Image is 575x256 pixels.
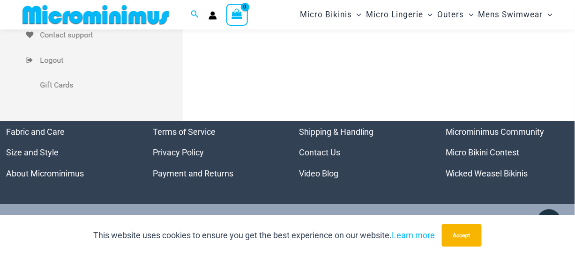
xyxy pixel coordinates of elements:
[153,169,233,179] a: Payment and Returns
[446,121,569,184] nav: Menu
[464,3,474,27] span: Menu Toggle
[300,3,352,27] span: Micro Bikinis
[153,121,276,184] aside: Footer Widget 2
[366,3,423,27] span: Micro Lingerie
[7,121,130,184] aside: Footer Widget 1
[423,3,433,27] span: Menu Toggle
[435,3,476,27] a: OutersMenu ToggleMenu Toggle
[93,228,435,242] p: This website uses cookies to ensure you get the best experience on our website.
[446,127,545,137] a: Microminimus Community
[438,3,464,27] span: Outers
[446,169,528,179] a: Wicked Weasel Bikinis
[352,3,361,27] span: Menu Toggle
[543,3,553,27] span: Menu Toggle
[7,127,65,137] a: Fabric and Care
[364,3,435,27] a: Micro LingerieMenu ToggleMenu Toggle
[446,121,569,184] aside: Footer Widget 4
[298,3,364,27] a: Micro BikinisMenu ToggleMenu Toggle
[26,22,183,48] a: Contact support
[40,28,180,42] span: Contact support
[299,169,339,179] a: Video Blog
[7,121,130,184] nav: Menu
[209,11,217,20] a: Account icon link
[296,1,556,28] nav: Site Navigation
[442,224,482,247] button: Accept
[299,148,341,158] a: Contact Us
[299,121,423,184] nav: Menu
[446,148,520,158] a: Micro Bikini Contest
[476,3,555,27] a: Mens SwimwearMenu ToggleMenu Toggle
[26,48,183,73] a: Logout
[19,4,173,25] img: MM SHOP LOGO FLAT
[299,127,374,137] a: Shipping & Handling
[153,121,276,184] nav: Menu
[153,127,216,137] a: Terms of Service
[40,78,180,92] span: Gift Cards
[7,148,59,158] a: Size and Style
[191,9,199,21] a: Search icon link
[478,3,543,27] span: Mens Swimwear
[40,53,180,67] span: Logout
[226,4,248,25] a: View Shopping Cart, empty
[153,148,204,158] a: Privacy Policy
[392,230,435,240] a: Learn more
[26,73,183,98] a: Gift Cards
[7,169,84,179] a: About Microminimus
[299,121,423,184] aside: Footer Widget 3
